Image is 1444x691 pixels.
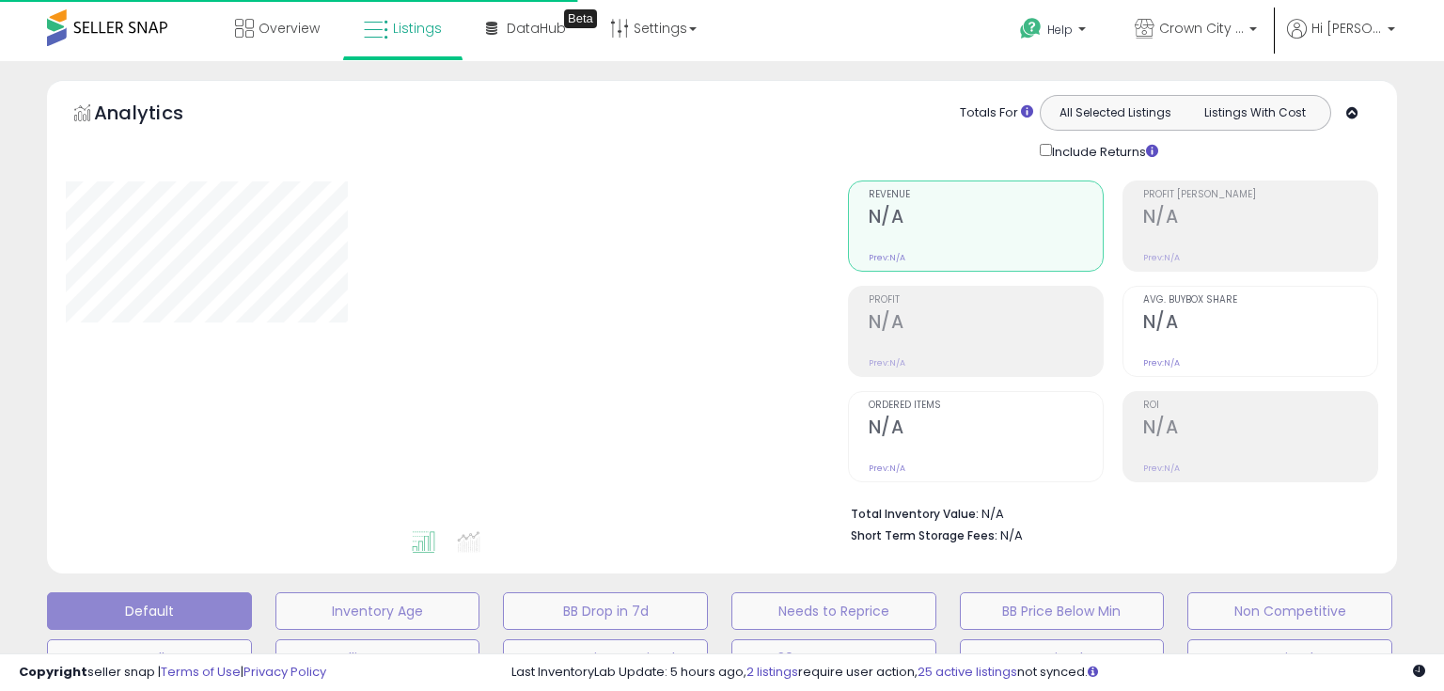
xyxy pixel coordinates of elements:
div: seller snap | | [19,664,326,682]
span: Profit [PERSON_NAME] [1143,190,1377,200]
a: 2 listings [746,663,798,681]
span: Revenue [869,190,1103,200]
b: Short Term Storage Fees: [851,527,997,543]
span: ROI [1143,400,1377,411]
a: 25 active listings [918,663,1017,681]
span: Help [1047,22,1073,38]
button: Listings With Cost [1185,101,1325,125]
i: Get Help [1019,17,1043,40]
button: Default [47,592,252,630]
a: Help [1005,3,1105,61]
button: Not Repriced - FBA [1187,639,1392,677]
strong: Copyright [19,663,87,681]
span: DataHub [507,19,566,38]
span: N/A [1000,526,1023,544]
h2: N/A [1143,311,1377,337]
h2: N/A [1143,416,1377,442]
small: Prev: N/A [1143,463,1180,474]
button: BB Drop in 7d [503,592,708,630]
div: Tooltip anchor [564,9,597,28]
span: Hi [PERSON_NAME] [1311,19,1382,38]
h2: N/A [1143,206,1377,231]
button: Non Competitive [1187,592,1392,630]
small: Prev: N/A [1143,252,1180,263]
small: Prev: N/A [869,252,905,263]
small: Prev: N/A [1143,357,1180,369]
i: Click here to read more about un-synced listings. [1088,666,1098,678]
button: Not Repriced - FBM [960,639,1165,677]
h2: N/A [869,416,1103,442]
a: Terms of Use [161,663,241,681]
li: N/A [851,501,1364,524]
button: All Selected Listings [1045,101,1185,125]
b: Total Inventory Value: [851,506,979,522]
h5: Analytics [94,100,220,131]
button: 30 Day Decrease [731,639,936,677]
h2: N/A [869,311,1103,337]
a: Hi [PERSON_NAME] [1287,19,1395,61]
button: Top Sellers [47,639,252,677]
div: Totals For [960,104,1033,122]
div: Last InventoryLab Update: 5 hours ago, require user action, not synced. [511,664,1425,682]
small: Prev: N/A [869,463,905,474]
button: BB Price Below Min [960,592,1165,630]
span: Overview [259,19,320,38]
button: Items Being Repriced [503,639,708,677]
small: Prev: N/A [869,357,905,369]
span: Crown City Brands [1159,19,1244,38]
button: Selling @ Max [275,639,480,677]
h2: N/A [869,206,1103,231]
div: Include Returns [1026,140,1181,162]
button: Needs to Reprice [731,592,936,630]
button: Inventory Age [275,592,480,630]
span: Profit [869,295,1103,306]
a: Privacy Policy [243,663,326,681]
span: Listings [393,19,442,38]
span: Ordered Items [869,400,1103,411]
span: Avg. Buybox Share [1143,295,1377,306]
